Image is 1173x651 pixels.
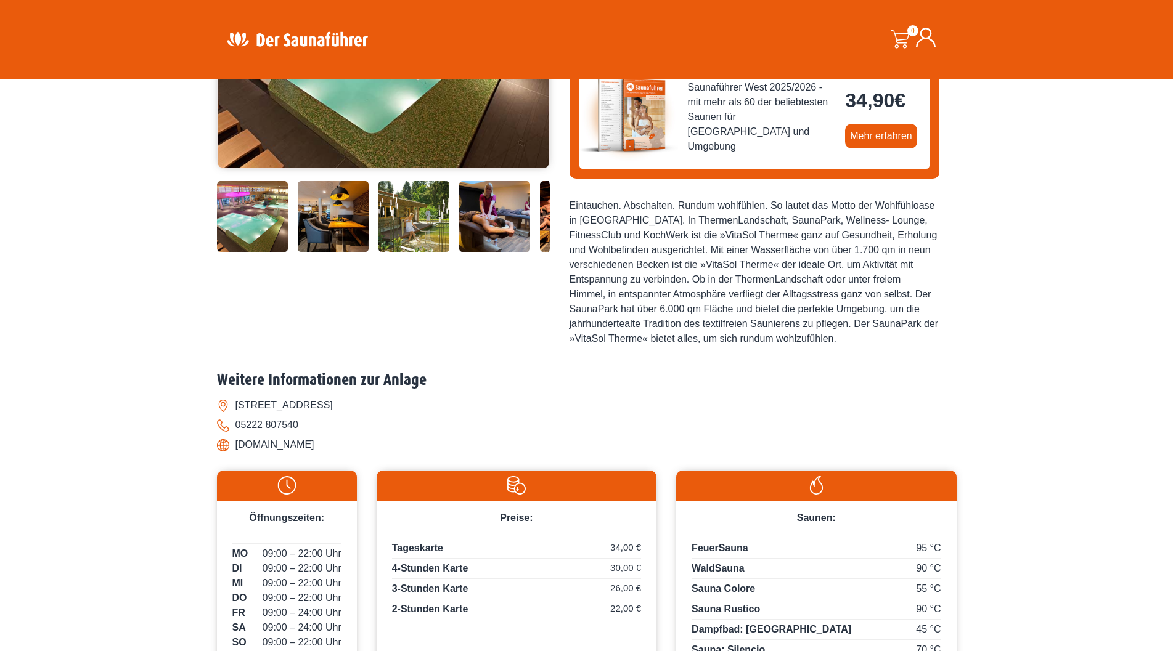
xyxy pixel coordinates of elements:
li: [DOMAIN_NAME] [217,435,957,455]
span: FR [232,605,245,620]
span: 09:00 – 22:00 Uhr [263,546,341,561]
span: FeuerSauna [692,543,748,553]
span: Sauna Colore [692,583,755,594]
li: [STREET_ADDRESS] [217,395,957,415]
span: 55 °C [916,581,941,596]
span: Preise: [500,512,533,523]
a: Mehr erfahren [845,124,917,148]
p: 3-Stunden Karte [392,581,641,599]
span: 09:00 – 22:00 Uhr [263,591,341,605]
span: 09:00 – 24:00 Uhr [263,620,341,635]
p: Tageskarte [392,541,641,559]
p: 4-Stunden Karte [392,561,641,579]
span: DO [232,591,247,605]
span: 09:00 – 22:00 Uhr [263,576,341,591]
span: € [894,89,905,111]
span: 09:00 – 22:00 Uhr [263,561,341,576]
p: 2-Stunden Karte [392,602,641,617]
span: 34,00 € [610,541,641,555]
span: 09:00 – 24:00 Uhr [263,605,341,620]
span: Dampfbad: [GEOGRAPHIC_DATA] [692,624,851,634]
span: Sauna Rustico [692,604,760,614]
img: Uhr-weiss.svg [223,476,351,495]
div: Eintauchen. Abschalten. Rundum wohlfühlen. So lautet das Motto der Wohlfühloase in [GEOGRAPHIC_DA... [570,198,939,346]
img: Flamme-weiss.svg [682,476,950,495]
span: DI [232,561,242,576]
li: 05222 807540 [217,415,957,435]
span: MO [232,546,248,561]
span: SO [232,635,247,650]
span: 90 °C [916,561,941,576]
span: MI [232,576,243,591]
img: der-saunafuehrer-2025-west.jpg [579,66,678,164]
span: 0 [907,25,918,36]
span: 30,00 € [610,561,641,575]
span: 09:00 – 22:00 Uhr [263,635,341,650]
span: Öffnungszeiten: [249,512,324,523]
span: SA [232,620,246,635]
span: Saunen: [797,512,836,523]
bdi: 34,90 [845,89,905,111]
span: 26,00 € [610,581,641,596]
span: Saunaführer West 2025/2026 - mit mehr als 60 der beliebtesten Saunen für [GEOGRAPHIC_DATA] und Um... [688,80,836,154]
span: 45 °C [916,622,941,637]
span: 22,00 € [610,602,641,616]
span: 90 °C [916,602,941,617]
span: 95 °C [916,541,941,556]
span: WaldSauna [692,563,745,573]
h2: Weitere Informationen zur Anlage [217,371,957,390]
img: Preise-weiss.svg [383,476,650,495]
